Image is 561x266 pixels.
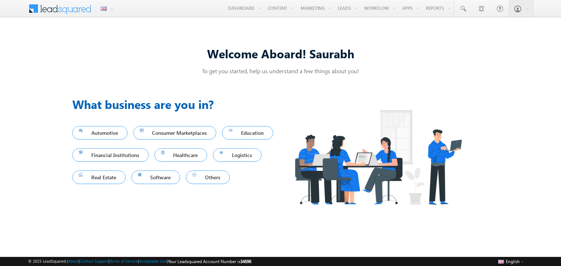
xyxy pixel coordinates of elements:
a: Contact Support [80,259,108,263]
img: Industry.png [280,95,476,219]
div: Welcome Aboard! Saurabh [72,46,489,61]
span: Others [192,172,223,182]
span: Logistics [220,150,255,160]
span: © 2025 LeadSquared | | | | | [28,258,251,265]
span: Financial Institutions [79,150,142,160]
span: Consumer Marketplaces [140,128,210,138]
span: 34696 [240,259,251,264]
span: Education [229,128,267,138]
a: Acceptable Use [139,259,167,263]
a: About [68,259,79,263]
h3: What business are you in? [72,95,280,113]
span: Your Leadsquared Account Number is [168,259,251,264]
a: Terms of Service [110,259,138,263]
span: Automotive [79,128,121,138]
p: To get you started, help us understand a few things about you! [72,67,489,75]
span: Healthcare [161,150,201,160]
span: Real Estate [79,172,119,182]
span: Software [138,172,174,182]
span: English [506,259,520,264]
button: English [496,257,526,266]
